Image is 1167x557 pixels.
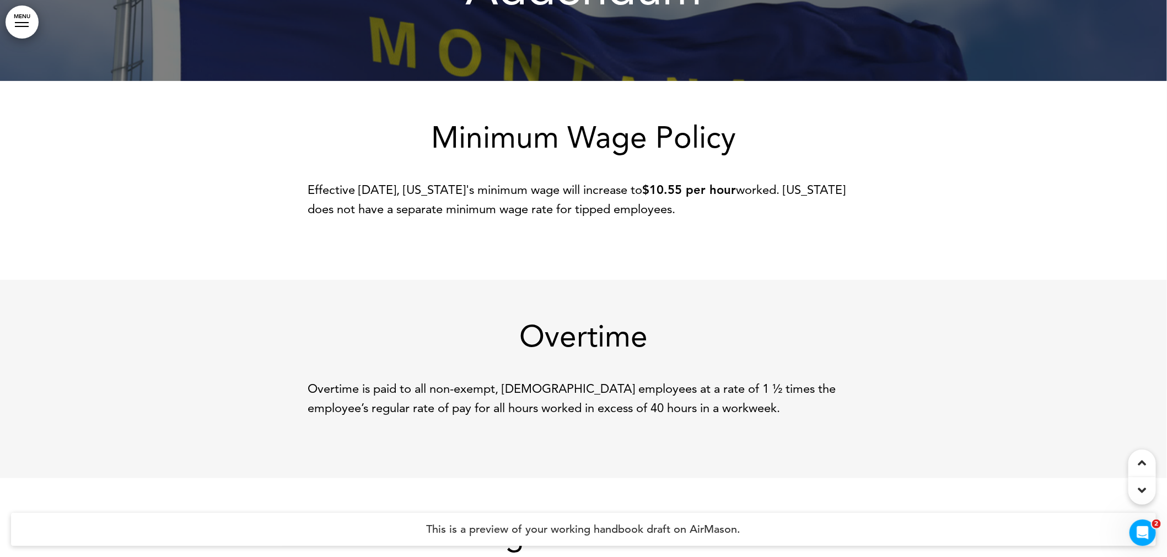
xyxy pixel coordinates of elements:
[308,321,859,351] h1: Overtime
[643,182,736,197] strong: $10.55 per hour
[1152,520,1161,528] span: 2
[1130,520,1156,546] iframe: Intercom live chat
[308,122,859,153] h1: Minimum Wage Policy
[308,520,859,550] h1: Wage Deductions
[6,6,39,39] a: MENU
[308,379,859,418] p: Overtime is paid to all non-exempt, [DEMOGRAPHIC_DATA] employees at a rate of 1 ½ times the emplo...
[308,180,859,219] p: Effective [DATE], [US_STATE]'s minimum wage will increase to worked. [US_STATE] does not have a s...
[11,513,1156,546] h4: This is a preview of your working handbook draft on AirMason.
